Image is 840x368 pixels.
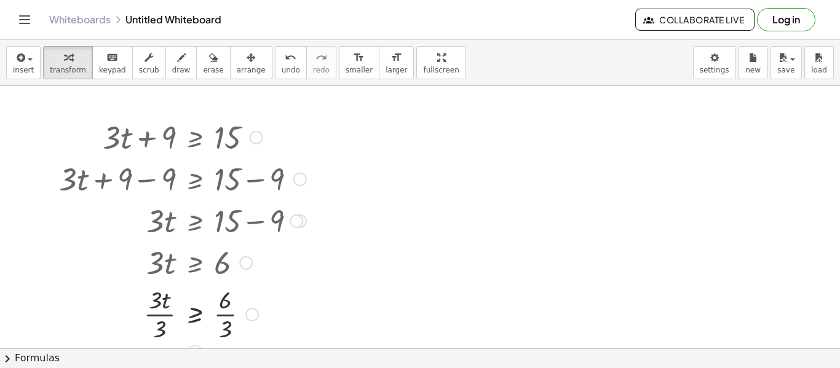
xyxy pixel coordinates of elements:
button: redoredo [306,46,336,79]
span: redo [313,66,330,74]
button: draw [165,46,197,79]
span: arrange [237,66,266,74]
span: erase [203,66,223,74]
button: format_sizelarger [379,46,414,79]
button: settings [693,46,736,79]
span: scrub [139,66,159,74]
button: arrange [230,46,272,79]
button: fullscreen [416,46,466,79]
button: insert [6,46,41,79]
i: format_size [353,50,365,65]
button: Collaborate Live [635,9,755,31]
i: redo [315,50,327,65]
i: format_size [390,50,402,65]
span: transform [50,66,86,74]
span: larger [386,66,407,74]
span: fullscreen [423,66,459,74]
i: keyboard [106,50,118,65]
button: Log in [757,8,815,31]
i: undo [285,50,296,65]
button: save [771,46,802,79]
span: undo [282,66,300,74]
a: Whiteboards [49,14,111,26]
span: smaller [346,66,373,74]
span: insert [13,66,34,74]
button: undoundo [275,46,307,79]
button: transform [43,46,93,79]
button: format_sizesmaller [339,46,379,79]
span: draw [172,66,191,74]
span: save [777,66,794,74]
span: settings [700,66,729,74]
button: new [739,46,768,79]
span: Collaborate Live [646,14,744,25]
span: load [811,66,827,74]
button: scrub [132,46,166,79]
div: Apply the same math to both sides of the equation [185,345,205,365]
button: erase [196,46,230,79]
span: keypad [99,66,126,74]
span: new [745,66,761,74]
button: Toggle navigation [15,10,34,29]
button: load [804,46,834,79]
button: keyboardkeypad [92,46,133,79]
